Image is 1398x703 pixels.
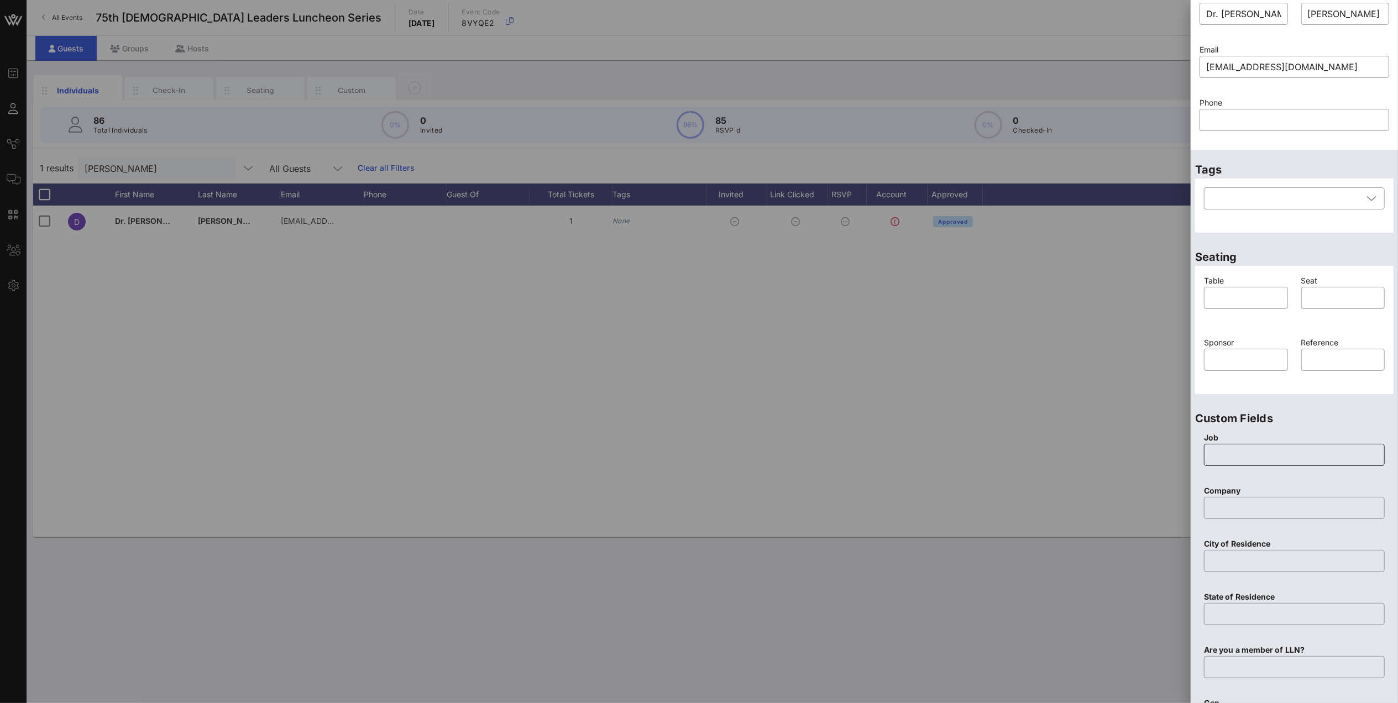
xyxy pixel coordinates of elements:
[1195,248,1394,266] p: Seating
[1204,591,1385,603] p: State of Residence
[1195,161,1394,179] p: Tags
[1301,275,1385,287] p: Seat
[1204,275,1288,287] p: Table
[1195,410,1394,427] p: Custom Fields
[1204,485,1385,497] p: Company
[1301,337,1385,349] p: Reference
[1204,644,1385,656] p: Are you a member of LLN?
[1200,44,1389,56] p: Email
[1204,337,1288,349] p: Sponsor
[1200,97,1389,109] p: Phone
[1204,432,1385,444] p: Job
[1204,538,1385,550] p: City of Residence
